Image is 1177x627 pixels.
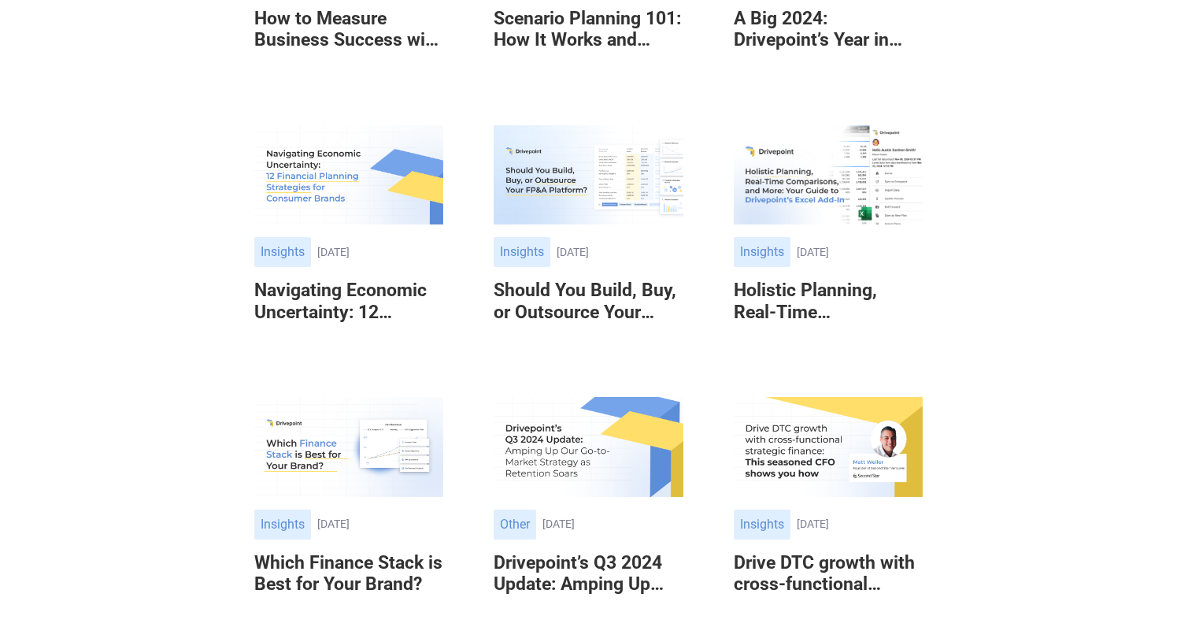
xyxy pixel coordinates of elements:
[494,280,683,323] h6: Should You Build, Buy, or Outsource Your FP&A Platform?
[494,237,550,267] div: Insights
[254,125,443,347] a: Insights[DATE]Navigating Economic Uncertainty: 12 Financial Planning Strategies for Consumer Brands
[254,397,443,496] img: Which Finance Stack is Best for Your Brand?
[494,510,536,540] div: Other
[734,510,790,540] div: Insights
[734,397,923,618] a: Insights[DATE]Drive DTC growth with cross-functional strategic finance: This seasoned CFO shows y...
[557,246,683,259] div: [DATE]
[494,8,683,51] h6: Scenario Planning 101: How It Works and Ways eCommerce Brands Can Use It to Mitigate Risk
[254,510,311,540] div: Insights
[254,397,443,618] a: Insights[DATE]Which Finance Stack is Best for Your Brand?
[734,397,923,496] img: Drive DTC growth with cross-functional strategic finance: This seasoned CFO shows you how
[734,552,923,595] h6: Drive DTC growth with cross-functional strategic finance: This seasoned CFO shows you how
[734,8,923,51] h6: A Big 2024: Drivepoint’s Year in Review
[734,237,790,267] div: Insights
[797,246,923,259] div: [DATE]
[494,552,683,595] h6: Drivepoint’s Q3 2024 Update: Amping Up Our Go-to-Market Strategy as Retention Soars
[254,8,443,51] h6: How to Measure Business Success with Better Metrics: An Expert Guide
[494,125,683,224] img: Should You Build, Buy, or Outsource Your FP&A Platform?
[494,125,683,347] a: Insights[DATE]Should You Build, Buy, or Outsource Your FP&A Platform?
[317,246,443,259] div: [DATE]
[797,518,923,531] div: [DATE]
[254,237,311,267] div: Insights
[734,280,923,323] h6: Holistic Planning, Real-Time Comparisons, and More: Your Guide to Drivepoint’s Excel Add-In
[254,280,443,323] h6: Navigating Economic Uncertainty: 12 Financial Planning Strategies for Consumer Brands
[254,552,443,595] h6: Which Finance Stack is Best for Your Brand?
[254,125,443,224] img: Navigating Economic Uncertainty: 12 Financial Planning Strategies for Consumer Brands
[734,125,923,347] a: Insights[DATE]Holistic Planning, Real-Time Comparisons, and More: Your Guide to Drivepoint’s Exce...
[494,397,683,618] a: Other[DATE]Drivepoint’s Q3 2024 Update: Amping Up Our Go-to-Market Strategy as Retention Soars
[734,125,923,224] img: Holistic Planning, Real-Time Comparisons, and More: Your Guide to Drivepoint’s Excel Add-In
[542,518,683,531] div: [DATE]
[494,397,683,496] img: Drivepoint’s Q3 2024 Update: Amping Up Our Go-to-Market Strategy as Retention Soars
[317,518,443,531] div: [DATE]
